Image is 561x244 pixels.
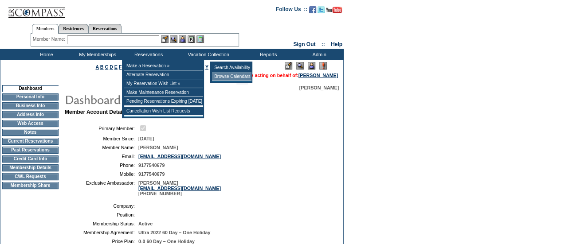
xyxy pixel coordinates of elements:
td: Follow Us :: [276,5,307,16]
span: :: [322,41,325,47]
img: b_calculator.gif [196,35,204,43]
a: Become our fan on Facebook [309,9,316,14]
a: [EMAIL_ADDRESS][DOMAIN_NAME] [138,186,221,191]
img: Become our fan on Facebook [309,6,316,13]
img: View [170,35,177,43]
td: Mobile: [68,171,135,177]
td: Web Access [2,120,59,127]
a: Y [205,64,208,70]
td: Search Availability [212,63,251,72]
td: My Reservation Wish List » [124,79,203,88]
div: Member Name: [33,35,67,43]
td: Membership Status: [68,221,135,226]
td: Make a Reservation » [124,62,203,70]
td: Exclusive Ambassador: [68,180,135,196]
td: Member Name: [68,145,135,150]
td: Pending Reservations Expiring [DATE] [124,97,203,106]
td: Notes [2,129,59,136]
a: Members [32,24,59,34]
td: Company: [68,203,135,209]
td: Membership Details [2,164,59,171]
td: Admin [293,49,344,60]
a: Subscribe to our YouTube Channel [326,9,342,14]
img: Impersonate [179,35,186,43]
a: Sign Out [293,41,315,47]
td: Reservations [122,49,173,60]
td: Current Reservations [2,138,59,145]
td: Position: [68,212,135,217]
span: You are acting on behalf of: [236,73,338,78]
td: Personal Info [2,93,59,101]
span: Active [138,221,153,226]
span: 0-0 60 Day – One Holiday [138,239,195,244]
a: A [96,64,99,70]
td: Membership Share [2,182,59,189]
td: Address Info [2,111,59,118]
td: Membership Agreement: [68,230,135,235]
img: Impersonate [308,62,315,70]
span: [DATE] [138,136,154,141]
td: CWL Requests [2,173,59,180]
td: My Memberships [71,49,122,60]
td: Make Maintenance Reservation [124,88,203,97]
td: Past Reservations [2,147,59,154]
td: Home [20,49,71,60]
td: Browse Calendars [212,72,251,81]
a: Reservations [88,24,122,33]
td: Phone: [68,163,135,168]
td: Vacation Collection [173,49,242,60]
img: Follow us on Twitter [318,6,325,13]
td: Dashboard [2,85,59,92]
a: [EMAIL_ADDRESS][DOMAIN_NAME] [138,154,221,159]
a: C [105,64,108,70]
img: View Mode [296,62,304,70]
td: Email: [68,154,135,159]
span: 9177540679 [138,171,165,177]
span: 9177540679 [138,163,165,168]
td: Alternate Reservation [124,70,203,79]
td: Business Info [2,102,59,109]
td: Reports [242,49,293,60]
td: Primary Member: [68,124,135,132]
img: Subscribe to our YouTube Channel [326,7,342,13]
td: Credit Card Info [2,155,59,163]
a: F [119,64,122,70]
span: [PERSON_NAME] [299,85,339,90]
a: Follow us on Twitter [318,9,325,14]
img: pgTtlDashboard.gif [64,90,242,108]
a: [PERSON_NAME] [298,73,338,78]
a: Residences [59,24,88,33]
img: Reservations [188,35,195,43]
span: [PERSON_NAME] [PHONE_NUMBER] [138,180,221,196]
td: Cancellation Wish List Requests [124,107,203,116]
td: Price Plan: [68,239,135,244]
img: b_edit.gif [161,35,169,43]
img: Edit Mode [285,62,292,70]
a: E [114,64,118,70]
b: Member Account Details [65,109,127,115]
a: D [110,64,113,70]
img: Log Concern/Member Elevation [319,62,327,70]
td: Member Since: [68,136,135,141]
a: B [100,64,104,70]
a: Help [331,41,342,47]
span: [PERSON_NAME] [138,145,178,150]
span: Ultra 2022 60 Day – One Holiday [138,230,210,235]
